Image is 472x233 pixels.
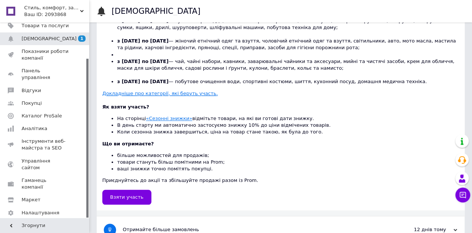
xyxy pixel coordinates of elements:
[117,18,459,38] li: — кухонне приладдя, міські та спортивні рюкзаки, жіночі сукні, набори інструментів, викрутки, інс...
[117,38,168,44] b: з [DATE] по [DATE]
[112,7,200,16] h1: [DEMOGRAPHIC_DATA]
[102,91,218,96] a: Докладніше про категорії, які беруть участь.
[24,11,89,18] div: Ваш ID: 2093868
[22,113,62,119] span: Каталог ProSale
[22,196,41,203] span: Маркет
[24,4,80,11] span: Стиль, комфорт, затишок - Cottons
[22,138,69,151] span: Інструменти веб-майстра та SEO
[22,35,77,42] span: [DEMOGRAPHIC_DATA]
[117,166,459,172] li: ваші знижки точно помітять покупці.
[117,79,168,84] b: з [DATE] по [DATE]
[22,100,42,107] span: Покупці
[22,67,69,81] span: Панель управління
[22,87,41,94] span: Відгуки
[22,48,69,62] span: Показники роботи компанії
[117,152,459,159] li: більше можливостей для продажів;
[383,226,457,233] div: 12 днів тому
[117,58,459,79] li: — чай, чайні набори, кавники, заварювальні чайники та аксесуари, мийні та чистячі засоби, крем дл...
[117,129,459,135] li: Коли сезонна знижка завершиться, ціна на товар стане такою, як була до того.
[146,116,192,121] a: «Сезонні знижки»
[117,18,168,23] b: з [DATE] по [DATE]
[22,22,69,29] span: Товари та послуги
[102,141,154,147] b: Що ви отримаєте?
[102,91,216,96] u: Докладніше про категорії, які беруть участь
[78,35,86,42] span: 1
[102,190,151,205] a: Взяти участь
[117,38,459,51] li: — жіночий етнічний одяг та взуття, чоловічий етнічний одяг та взуття, світильники, авто, мото мас...
[22,210,60,216] span: Налаштування
[117,122,459,129] li: В день старту ми автоматично застосуємо знижку 10% до ціни відмічених товарів.
[123,226,383,233] div: Отримайте більше замовлень
[22,177,69,191] span: Гаманець компанії
[455,188,470,202] button: Чат з покупцем
[22,125,47,132] span: Аналітика
[22,158,69,171] span: Управління сайтом
[117,159,459,166] li: товари стануть більш помітними на Prom;
[102,104,149,110] b: Як взяти участь?
[102,141,459,184] div: Приєднуйтесь до акції та збільшуйте продажі разом із Prom.
[110,194,144,200] span: Взяти участь
[117,59,168,64] b: з [DATE] по [DATE]
[117,115,459,122] li: На сторінці відмітьте товари, на які ви готові дати знижку.
[117,78,459,85] li: — побутове очищення води, спортивні костюми, шиття, кухонний посуд, домашня медична техніка.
